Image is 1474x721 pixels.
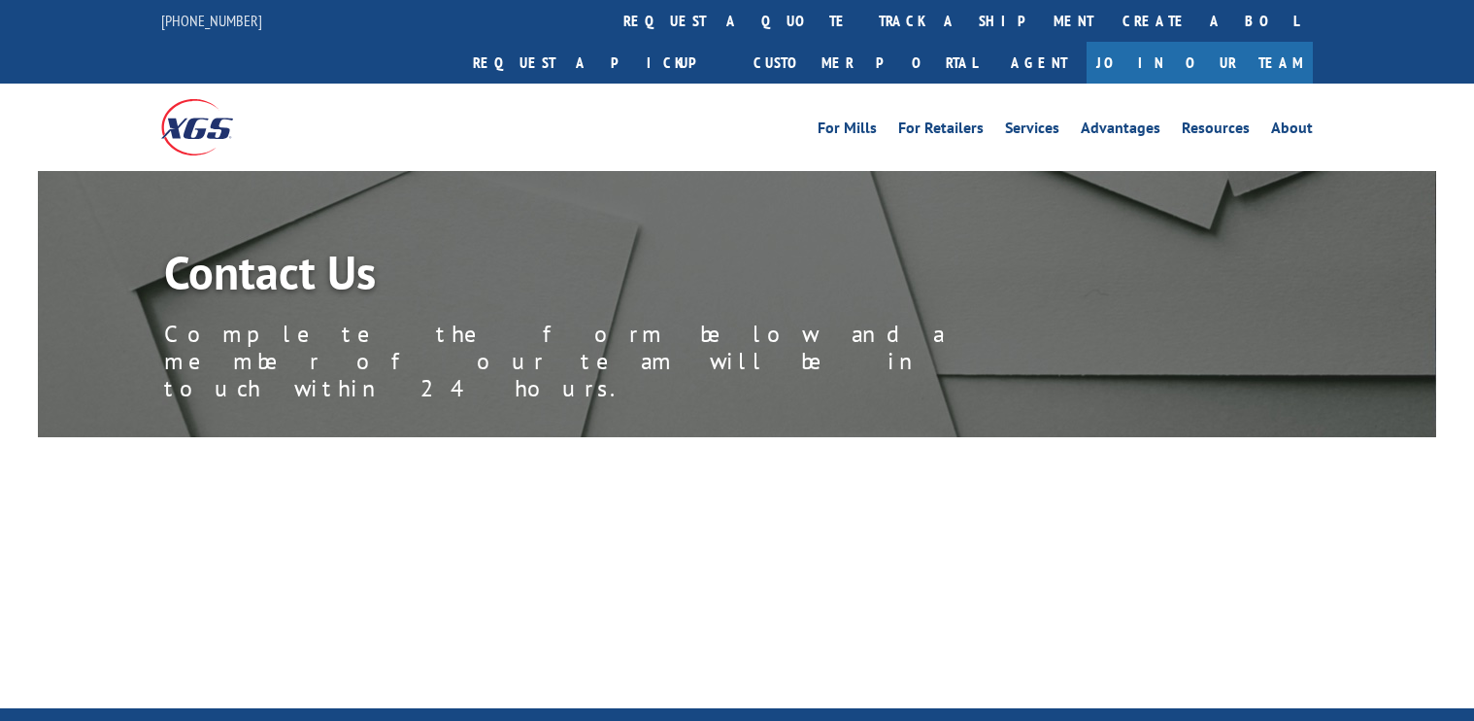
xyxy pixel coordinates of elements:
[164,249,1038,305] h1: Contact Us
[898,120,984,142] a: For Retailers
[1182,120,1250,142] a: Resources
[818,120,877,142] a: For Mills
[991,42,1087,84] a: Agent
[458,42,739,84] a: Request a pickup
[739,42,991,84] a: Customer Portal
[1005,120,1059,142] a: Services
[1081,120,1160,142] a: Advantages
[165,500,1326,646] iframe: Form 0
[164,321,1038,402] p: Complete the form below and a member of our team will be in touch within 24 hours.
[1271,120,1313,142] a: About
[161,11,262,30] a: [PHONE_NUMBER]
[1087,42,1313,84] a: Join Our Team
